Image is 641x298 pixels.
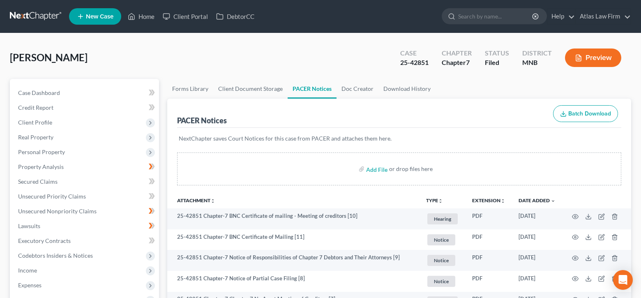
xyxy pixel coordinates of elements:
[466,250,512,271] td: PDF
[12,233,159,248] a: Executory Contracts
[12,174,159,189] a: Secured Claims
[568,110,611,117] span: Batch Download
[378,79,436,99] a: Download History
[177,197,215,203] a: Attachmentunfold_more
[400,58,429,67] div: 25-42851
[512,229,562,250] td: [DATE]
[12,159,159,174] a: Property Analysis
[18,104,53,111] span: Credit Report
[167,250,420,271] td: 25-42851 Chapter-7 Notice of Responsibilities of Chapter 7 Debtors and Their Attorneys [9]
[426,212,459,226] a: Hearing
[167,229,420,250] td: 25-42851 Chapter-7 BNC Certificate of Mailing [11]
[212,9,258,24] a: DebtorCC
[466,58,470,66] span: 7
[512,208,562,229] td: [DATE]
[427,255,455,266] span: Notice
[86,14,113,20] span: New Case
[210,199,215,203] i: unfold_more
[426,254,459,267] a: Notice
[167,79,213,99] a: Forms Library
[426,198,443,203] button: TYPEunfold_more
[565,49,621,67] button: Preview
[466,229,512,250] td: PDF
[12,189,159,204] a: Unsecured Priority Claims
[442,49,472,58] div: Chapter
[522,58,552,67] div: MNB
[551,199,556,203] i: expand_more
[177,116,227,125] div: PACER Notices
[485,49,509,58] div: Status
[426,275,459,288] a: Notice
[466,271,512,292] td: PDF
[427,213,458,224] span: Hearing
[18,119,52,126] span: Client Profile
[18,193,86,200] span: Unsecured Priority Claims
[12,85,159,100] a: Case Dashboard
[213,79,288,99] a: Client Document Storage
[18,89,60,96] span: Case Dashboard
[18,252,93,259] span: Codebtors Insiders & Notices
[613,270,633,290] div: Open Intercom Messenger
[18,148,65,155] span: Personal Property
[500,199,505,203] i: unfold_more
[18,208,97,215] span: Unsecured Nonpriority Claims
[389,165,433,173] div: or drop files here
[18,178,58,185] span: Secured Claims
[18,134,53,141] span: Real Property
[438,199,443,203] i: unfold_more
[167,208,420,229] td: 25-42851 Chapter-7 BNC Certificate of mailing - Meeting of creditors [10]
[442,58,472,67] div: Chapter
[124,9,159,24] a: Home
[167,271,420,292] td: 25-42851 Chapter-7 Notice of Partial Case Filing [8]
[427,234,455,245] span: Notice
[18,237,71,244] span: Executory Contracts
[400,49,429,58] div: Case
[512,250,562,271] td: [DATE]
[18,267,37,274] span: Income
[519,197,556,203] a: Date Added expand_more
[458,9,533,24] input: Search by name...
[426,233,459,247] a: Notice
[485,58,509,67] div: Filed
[522,49,552,58] div: District
[12,219,159,233] a: Lawsuits
[159,9,212,24] a: Client Portal
[288,79,337,99] a: PACER Notices
[10,51,88,63] span: [PERSON_NAME]
[18,222,40,229] span: Lawsuits
[18,163,64,170] span: Property Analysis
[576,9,631,24] a: Atlas Law Firm
[18,282,42,289] span: Expenses
[553,105,618,122] button: Batch Download
[466,208,512,229] td: PDF
[179,134,620,143] p: NextChapter saves Court Notices for this case from PACER and attaches them here.
[547,9,575,24] a: Help
[12,204,159,219] a: Unsecured Nonpriority Claims
[512,271,562,292] td: [DATE]
[427,276,455,287] span: Notice
[337,79,378,99] a: Doc Creator
[12,100,159,115] a: Credit Report
[472,197,505,203] a: Extensionunfold_more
